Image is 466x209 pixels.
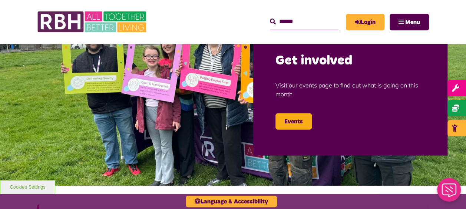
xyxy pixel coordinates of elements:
a: Events [275,113,312,129]
h2: Get involved [275,52,425,70]
input: Search [270,14,338,30]
button: Navigation [390,14,429,30]
img: RBH [37,7,148,36]
span: Menu [405,19,420,25]
button: Language & Accessibility [186,196,277,207]
iframe: Netcall Web Assistant for live chat [433,176,466,209]
a: MyRBH [346,14,384,30]
p: Visit our events page to find out what is going on this month [275,69,425,109]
